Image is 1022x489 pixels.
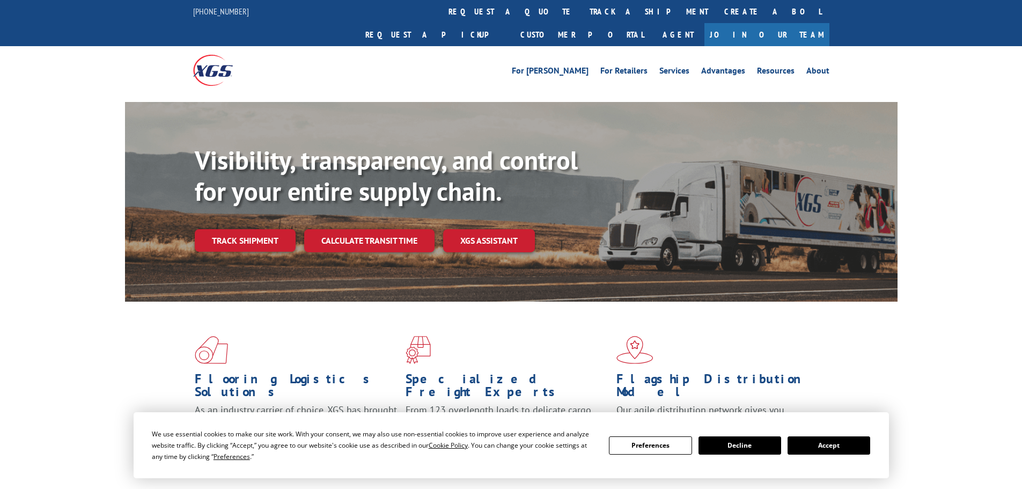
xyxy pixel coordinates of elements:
[704,23,829,46] a: Join Our Team
[195,143,578,208] b: Visibility, transparency, and control for your entire supply chain.
[406,336,431,364] img: xgs-icon-focused-on-flooring-red
[659,67,689,78] a: Services
[701,67,745,78] a: Advantages
[443,229,535,252] a: XGS ASSISTANT
[406,373,608,404] h1: Specialized Freight Experts
[512,23,652,46] a: Customer Portal
[152,428,596,462] div: We use essential cookies to make our site work. With your consent, we may also use non-essential ...
[788,436,870,455] button: Accept
[195,373,398,404] h1: Flooring Logistics Solutions
[616,373,819,404] h1: Flagship Distribution Model
[195,336,228,364] img: xgs-icon-total-supply-chain-intelligence-red
[512,67,589,78] a: For [PERSON_NAME]
[757,67,795,78] a: Resources
[134,412,889,478] div: Cookie Consent Prompt
[406,404,608,451] p: From 123 overlength loads to delicate cargo, our experienced staff knows the best way to move you...
[429,441,468,450] span: Cookie Policy
[652,23,704,46] a: Agent
[214,452,250,461] span: Preferences
[609,436,692,455] button: Preferences
[357,23,512,46] a: Request a pickup
[806,67,829,78] a: About
[304,229,435,252] a: Calculate transit time
[195,404,397,442] span: As an industry carrier of choice, XGS has brought innovation and dedication to flooring logistics...
[193,6,249,17] a: [PHONE_NUMBER]
[195,229,296,252] a: Track shipment
[616,336,653,364] img: xgs-icon-flagship-distribution-model-red
[699,436,781,455] button: Decline
[616,404,814,429] span: Our agile distribution network gives you nationwide inventory management on demand.
[600,67,648,78] a: For Retailers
